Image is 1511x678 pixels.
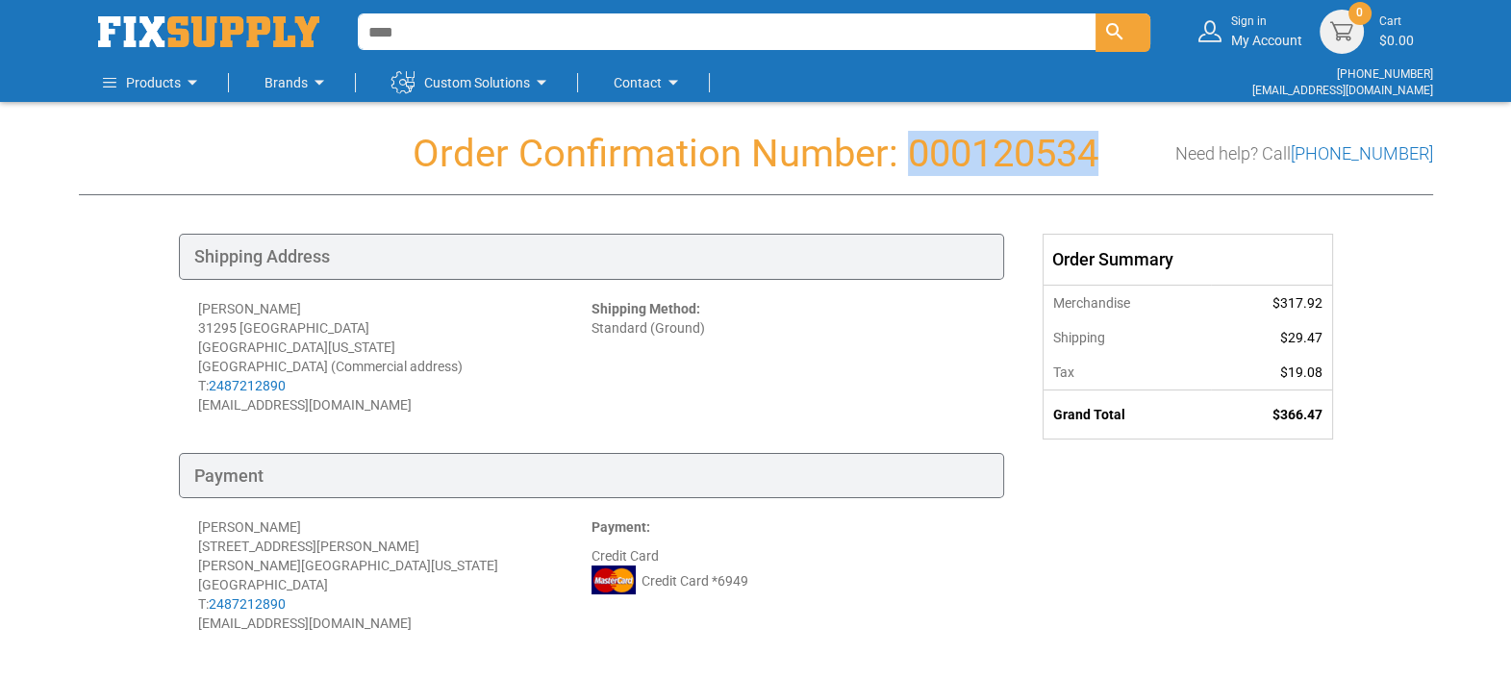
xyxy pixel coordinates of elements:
a: [PHONE_NUMBER] [1291,143,1433,163]
div: [PERSON_NAME] [STREET_ADDRESS][PERSON_NAME] [PERSON_NAME][GEOGRAPHIC_DATA][US_STATE] [GEOGRAPHIC_... [198,517,592,633]
strong: Shipping Method: [592,301,700,316]
span: $317.92 [1272,295,1322,311]
span: $0.00 [1379,33,1414,48]
img: MC [592,565,636,594]
a: 2487212890 [209,378,286,393]
span: 0 [1356,5,1363,21]
th: Shipping [1044,320,1211,355]
a: store logo [98,16,319,47]
span: $29.47 [1280,330,1322,345]
div: Payment [179,453,1004,499]
a: [EMAIL_ADDRESS][DOMAIN_NAME] [1252,84,1433,97]
div: My Account [1231,13,1302,49]
a: Brands [264,63,331,102]
span: Credit Card *6949 [642,571,748,590]
div: Credit Card [592,517,985,633]
a: Products [103,63,204,102]
a: 2487212890 [209,596,286,612]
strong: Grand Total [1053,407,1125,422]
a: Custom Solutions [391,63,553,102]
small: Cart [1379,13,1414,30]
span: $366.47 [1272,407,1322,422]
span: $19.08 [1280,364,1322,380]
div: Standard (Ground) [592,299,985,414]
img: Fix Industrial Supply [98,16,319,47]
div: Shipping Address [179,234,1004,280]
div: [PERSON_NAME] 31295 [GEOGRAPHIC_DATA] [GEOGRAPHIC_DATA][US_STATE] [GEOGRAPHIC_DATA] (Commercial a... [198,299,592,414]
small: Sign in [1231,13,1302,30]
a: Contact [614,63,685,102]
th: Merchandise [1044,285,1211,320]
div: Order Summary [1044,235,1332,285]
th: Tax [1044,355,1211,390]
h1: Order Confirmation Number: 000120534 [79,133,1433,175]
h3: Need help? Call [1175,144,1433,163]
a: [PHONE_NUMBER] [1337,67,1433,81]
strong: Payment: [592,519,650,535]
